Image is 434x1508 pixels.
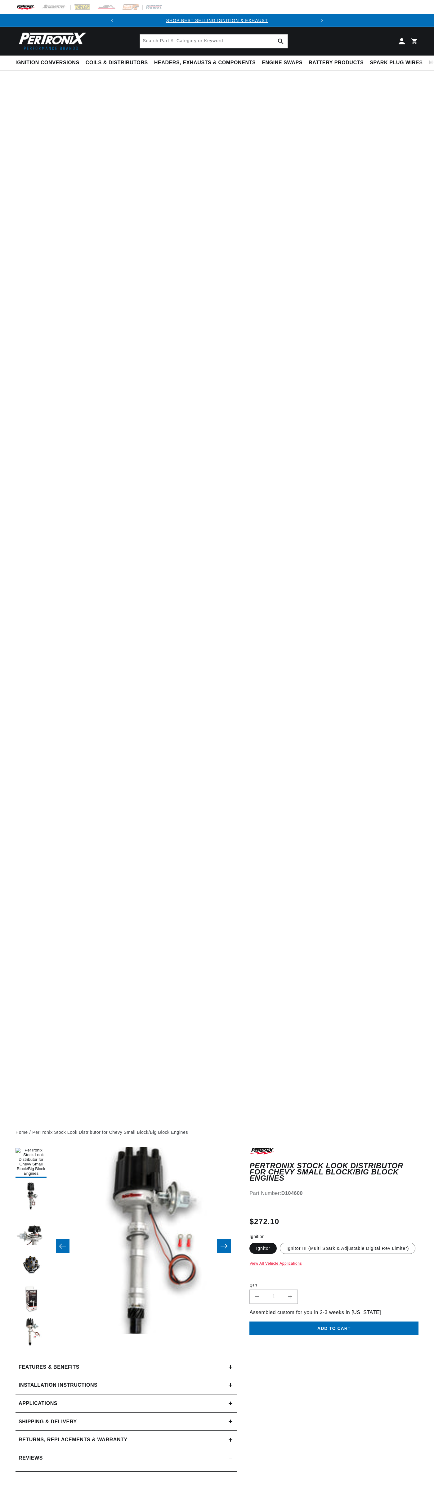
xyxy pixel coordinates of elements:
button: Load image 5 in gallery view [16,1283,47,1314]
media-gallery: Gallery Viewer [16,1147,237,1345]
button: Load image 3 in gallery view [16,1215,47,1246]
label: Ignitor [249,1243,277,1254]
h2: Features & Benefits [19,1363,79,1371]
button: Translation missing: en.sections.announcements.previous_announcement [106,14,118,27]
span: Spark Plug Wires [370,60,423,66]
h1: PerTronix Stock Look Distributor for Chevy Small Block/Big Block Engines [249,1163,418,1182]
h2: Installation instructions [19,1381,97,1389]
summary: Ignition Conversions [16,56,83,70]
a: Home [16,1129,28,1136]
nav: breadcrumbs [16,1129,418,1136]
summary: Returns, Replacements & Warranty [16,1431,237,1449]
summary: Spark Plug Wires [367,56,426,70]
button: Slide left [56,1239,69,1253]
span: Ignition Conversions [16,60,79,66]
summary: Engine Swaps [259,56,306,70]
h2: Shipping & Delivery [19,1418,77,1426]
summary: Headers, Exhausts & Components [151,56,259,70]
span: Coils & Distributors [86,60,148,66]
div: Part Number: [249,1189,418,1197]
p: Assembled custom for you in 2-3 weeks in [US_STATE] [249,1308,418,1317]
a: Applications [16,1394,237,1413]
img: Pertronix [16,30,87,52]
span: Battery Products [309,60,364,66]
label: QTY [249,1283,418,1288]
summary: Reviews [16,1449,237,1467]
a: SHOP BEST SELLING IGNITION & EXHAUST [166,18,268,23]
label: Ignitor III (Multi Spark & Adjustable Digital Rev Limiter) [280,1243,415,1254]
button: Slide right [217,1239,231,1253]
button: Load image 1 in gallery view [16,1147,47,1178]
summary: Features & Benefits [16,1358,237,1376]
legend: Ignition [249,1233,265,1240]
button: Load image 4 in gallery view [16,1249,47,1280]
div: Announcement [118,17,315,24]
button: Translation missing: en.sections.announcements.next_announcement [316,14,328,27]
a: View All Vehicle Applications [249,1261,302,1266]
button: Load image 2 in gallery view [16,1181,47,1212]
span: Engine Swaps [262,60,302,66]
span: Applications [19,1399,57,1407]
summary: Coils & Distributors [83,56,151,70]
span: $272.10 [249,1216,279,1227]
button: Load image 6 in gallery view [16,1317,47,1349]
div: 1 of 2 [118,17,315,24]
h2: Returns, Replacements & Warranty [19,1436,128,1444]
span: Headers, Exhausts & Components [154,60,256,66]
input: Search Part #, Category or Keyword [140,34,288,48]
summary: Battery Products [306,56,367,70]
h2: Reviews [19,1454,43,1462]
button: Add to cart [249,1322,418,1335]
a: PerTronix Stock Look Distributor for Chevy Small Block/Big Block Engines [32,1129,188,1136]
summary: Installation instructions [16,1376,237,1394]
button: Search Part #, Category or Keyword [274,34,288,48]
strong: D104600 [281,1191,303,1196]
summary: Shipping & Delivery [16,1413,237,1431]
